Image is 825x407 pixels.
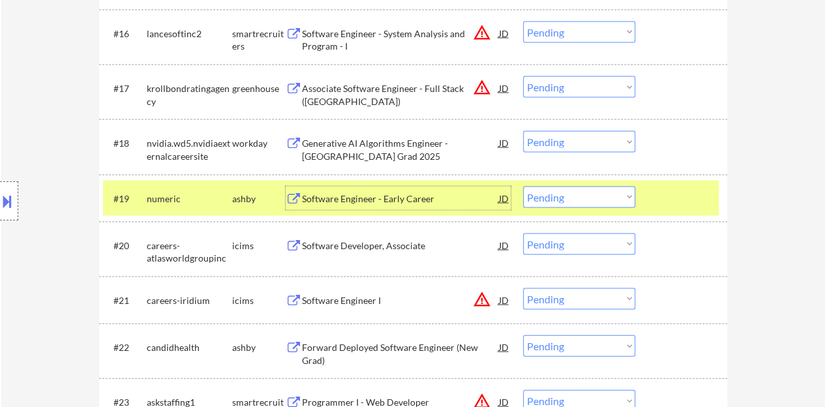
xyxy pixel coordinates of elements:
[498,186,511,209] div: JD
[302,340,499,366] div: Forward Deployed Software Engineer (New Grad)
[232,294,286,307] div: icims
[302,82,499,107] div: Associate Software Engineer - Full Stack ([GEOGRAPHIC_DATA])
[232,239,286,252] div: icims
[302,192,499,205] div: Software Engineer - Early Career
[473,78,491,96] button: warning_amber
[498,130,511,154] div: JD
[498,233,511,256] div: JD
[498,335,511,358] div: JD
[498,288,511,311] div: JD
[232,192,286,205] div: ashby
[302,136,499,162] div: Generative AI Algorithms Engineer - [GEOGRAPHIC_DATA] Grad 2025
[232,27,286,52] div: smartrecruiters
[147,27,232,40] div: lancesoftinc2
[113,27,136,40] div: #16
[302,27,499,52] div: Software Engineer - System Analysis and Program - I
[232,136,286,149] div: workday
[498,76,511,99] div: JD
[232,340,286,354] div: ashby
[473,290,491,308] button: warning_amber
[232,82,286,95] div: greenhouse
[498,21,511,44] div: JD
[113,340,136,354] div: #22
[473,23,491,41] button: warning_amber
[302,294,499,307] div: Software Engineer I
[147,340,232,354] div: candidhealth
[302,239,499,252] div: Software Developer, Associate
